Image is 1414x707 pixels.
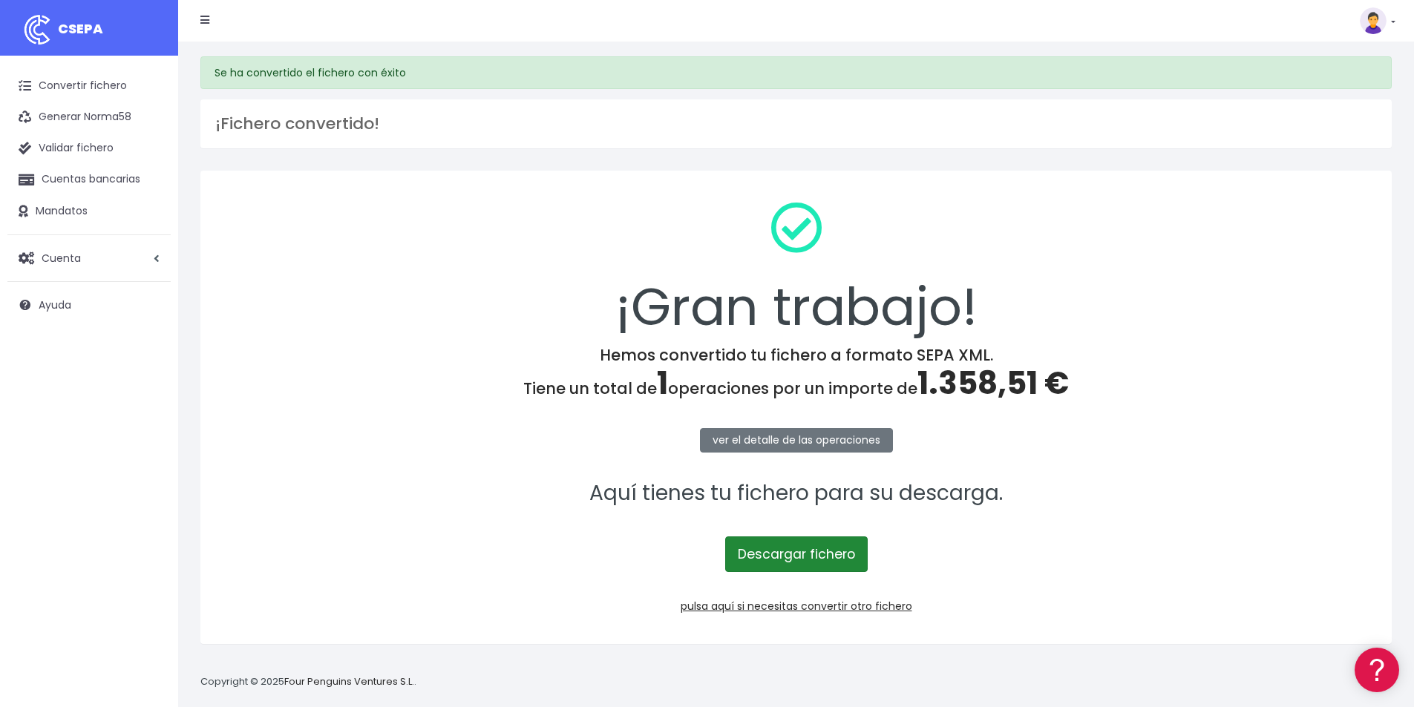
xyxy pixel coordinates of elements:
[725,536,868,572] a: Descargar fichero
[215,114,1377,134] h3: ¡Fichero convertido!
[220,190,1372,346] div: ¡Gran trabajo!
[220,346,1372,402] h4: Hemos convertido tu fichero a formato SEPA XML. Tiene un total de operaciones por un importe de
[42,250,81,265] span: Cuenta
[1360,7,1387,34] img: profile
[7,289,171,320] a: Ayuda
[19,11,56,48] img: logo
[39,297,71,312] span: Ayuda
[657,361,668,405] span: 1
[7,196,171,227] a: Mandatos
[200,674,416,690] p: Copyright © 2025 .
[200,56,1392,89] div: Se ha convertido el fichero con éxito
[58,19,103,38] span: CSEPA
[7,70,171,102] a: Convertir fichero
[7,164,171,195] a: Cuentas bancarias
[700,428,893,453] a: ver el detalle de las operaciones
[7,102,171,133] a: Generar Norma58
[7,243,171,274] a: Cuenta
[220,477,1372,510] p: Aquí tienes tu fichero para su descarga.
[917,361,1069,405] span: 1.358,51 €
[7,133,171,164] a: Validar fichero
[284,674,414,688] a: Four Penguins Ventures S.L.
[681,599,912,614] a: pulsa aquí si necesitas convertir otro fichero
